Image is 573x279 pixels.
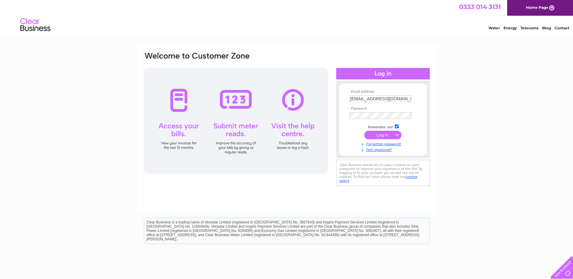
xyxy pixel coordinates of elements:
[555,26,569,30] a: Contact
[144,3,430,29] div: Clear Business is a trading name of Verastar Limited (registered in [GEOGRAPHIC_DATA] No. 3667643...
[520,26,539,30] a: Telecoms
[348,107,418,111] th: Password:
[364,131,401,139] input: Submit
[459,3,501,11] a: 0333 014 3131
[336,160,430,186] div: Clear Business would like to place cookies on your computer to improve your experience of the sit...
[349,146,418,152] a: Not registered?
[348,123,418,130] td: Remember me?
[488,26,500,30] a: Water
[340,175,417,183] a: cookies policy
[542,26,551,30] a: Blog
[20,16,51,34] img: logo.png
[348,90,418,94] th: Email Address:
[504,26,517,30] a: Energy
[349,141,418,146] a: Forgotten password?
